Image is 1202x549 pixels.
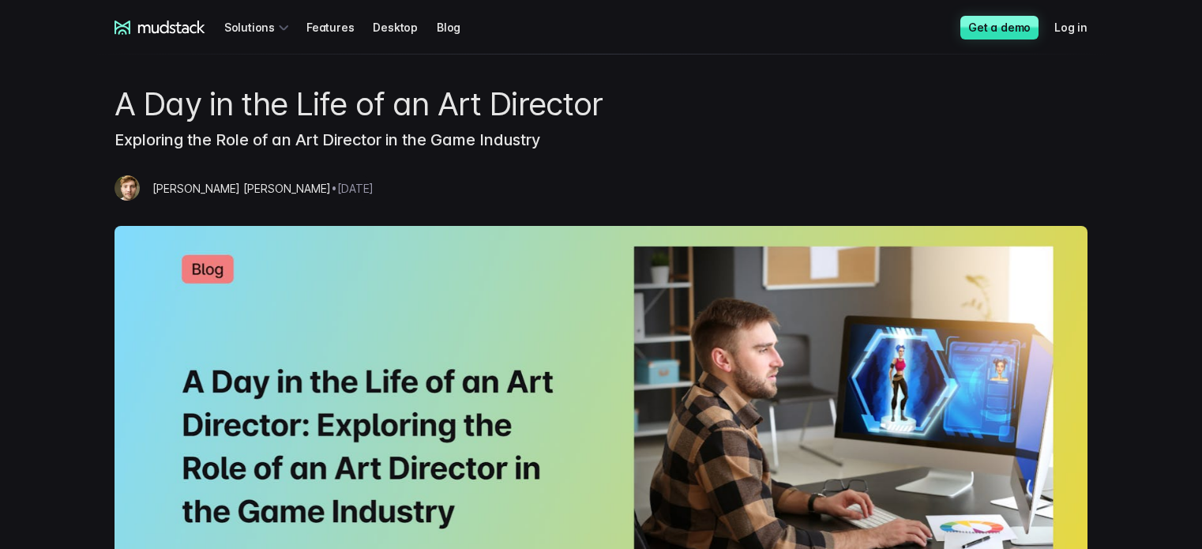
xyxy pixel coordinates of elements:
[152,182,331,195] span: [PERSON_NAME] [PERSON_NAME]
[115,175,140,201] img: Mazze Whiteley
[331,182,374,195] span: • [DATE]
[960,16,1039,39] a: Get a demo
[373,13,437,42] a: Desktop
[437,13,479,42] a: Blog
[115,122,684,150] h3: Exploring the Role of an Art Director in the Game Industry
[306,13,373,42] a: Features
[115,86,684,122] h1: A Day in the Life of an Art Director
[224,13,294,42] div: Solutions
[115,21,205,35] a: mudstack logo
[1054,13,1106,42] a: Log in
